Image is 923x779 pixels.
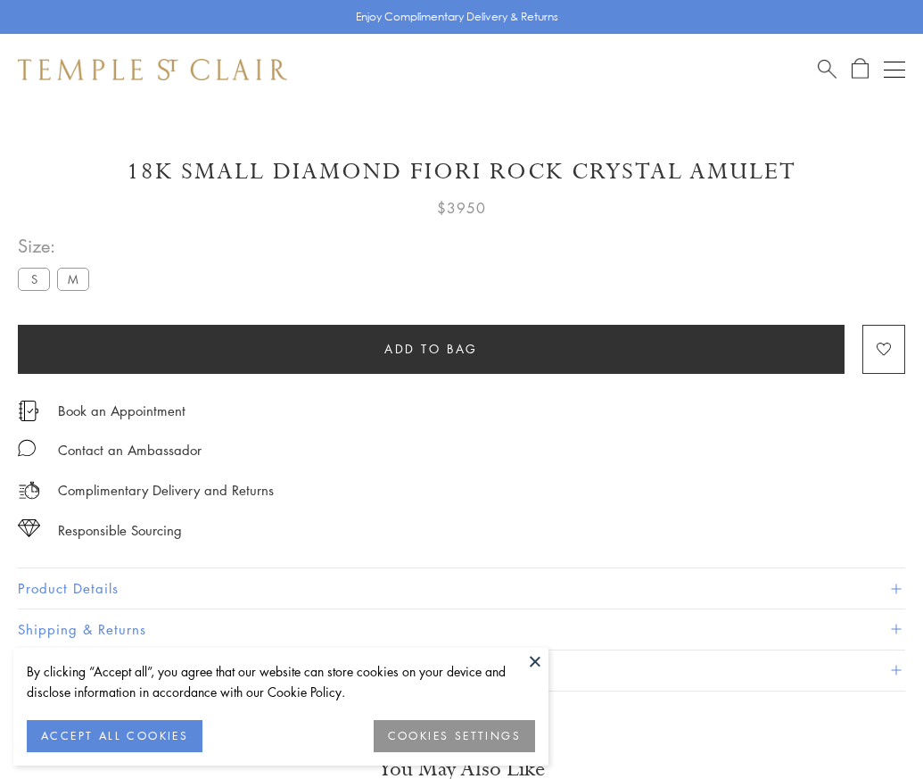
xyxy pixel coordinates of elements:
h1: 18K Small Diamond Fiori Rock Crystal Amulet [18,156,905,187]
span: $3950 [437,196,486,220]
div: Contact an Ambassador [58,439,202,461]
div: Responsible Sourcing [58,519,182,542]
a: Open Shopping Bag [852,58,869,80]
button: Open navigation [884,59,905,80]
img: icon_sourcing.svg [18,519,40,537]
button: Product Details [18,568,905,609]
div: By clicking “Accept all”, you agree that our website can store cookies on your device and disclos... [27,661,535,702]
img: Temple St. Clair [18,59,287,80]
span: Add to bag [384,339,478,359]
a: Search [818,58,836,80]
button: COOKIES SETTINGS [374,720,535,752]
label: S [18,268,50,290]
a: Book an Appointment [58,401,185,420]
p: Complimentary Delivery and Returns [58,479,274,501]
button: ACCEPT ALL COOKIES [27,720,202,752]
button: Shipping & Returns [18,609,905,650]
p: Enjoy Complimentary Delivery & Returns [356,8,558,26]
span: Size: [18,231,96,261]
button: Add to bag [18,325,845,374]
img: icon_delivery.svg [18,479,40,501]
img: MessageIcon-01_2.svg [18,439,36,457]
label: M [57,268,89,290]
img: icon_appointment.svg [18,401,39,421]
